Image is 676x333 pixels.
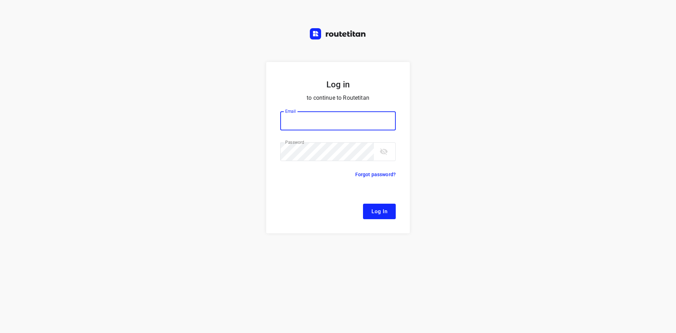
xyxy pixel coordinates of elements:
p: to continue to Routetitan [280,93,396,103]
button: Log In [363,204,396,219]
span: Log In [371,207,387,216]
h5: Log in [280,79,396,90]
p: Forgot password? [355,170,396,179]
img: Routetitan [310,28,366,39]
button: toggle password visibility [377,144,391,159]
